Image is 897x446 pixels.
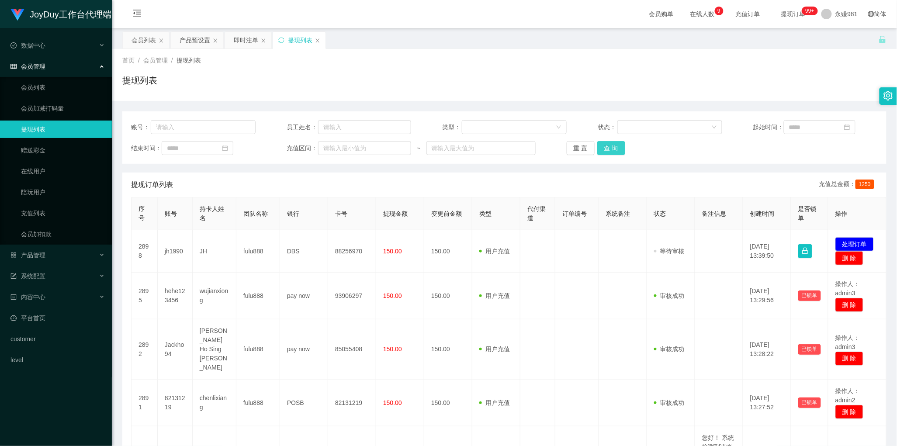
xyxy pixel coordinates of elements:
[835,280,860,297] span: 操作人：admin3
[287,144,318,153] span: 充值区间：
[236,380,280,426] td: fulu888
[798,244,812,258] button: 图标: lock
[21,183,105,201] a: 陪玩用户
[280,230,328,273] td: DBS
[798,344,821,355] button: 已锁单
[222,145,228,151] i: 图标: calendar
[21,100,105,117] a: 会员加减打码量
[21,142,105,159] a: 赠送彩金
[122,74,157,87] h1: 提现列表
[844,124,850,130] i: 图标: calendar
[328,380,376,426] td: 82131219
[193,380,236,426] td: chenlixiang
[597,141,625,155] button: 查 询
[479,210,492,217] span: 类型
[835,405,863,419] button: 删 除
[424,230,472,273] td: 150.00
[158,380,193,426] td: 82131219
[654,210,666,217] span: 状态
[835,237,874,251] button: 处理订单
[328,230,376,273] td: 88256970
[10,252,17,258] i: 图标: appstore-o
[328,273,376,319] td: 93906297
[479,399,510,406] span: 用户充值
[21,225,105,243] a: 会员加扣款
[424,380,472,426] td: 150.00
[383,248,402,255] span: 150.00
[288,32,312,48] div: 提现列表
[193,230,236,273] td: JH
[835,298,863,312] button: 删 除
[712,124,717,131] i: 图标: down
[243,210,268,217] span: 团队名称
[654,346,685,353] span: 审核成功
[21,121,105,138] a: 提现列表
[479,248,510,255] span: 用户充值
[180,32,210,48] div: 产品预设置
[287,123,318,132] span: 员工姓名：
[158,273,193,319] td: hehe123456
[159,38,164,43] i: 图标: close
[335,210,347,217] span: 卡号
[715,7,724,15] sup: 9
[717,7,720,15] p: 9
[10,294,45,301] span: 内容中心
[236,273,280,319] td: fulu888
[654,248,685,255] span: 等待审核
[868,11,874,17] i: 图标: global
[10,252,45,259] span: 产品管理
[686,11,719,17] span: 在线人数
[702,210,727,217] span: 备注信息
[287,210,299,217] span: 银行
[132,230,158,273] td: 2898
[10,9,24,21] img: logo.9652507e.png
[158,230,193,273] td: jh1990
[855,180,874,189] span: 1250
[802,7,817,15] sup: 171
[236,319,280,380] td: fulu888
[21,204,105,222] a: 充值列表
[424,273,472,319] td: 150.00
[431,210,462,217] span: 变更前金额
[835,334,860,350] span: 操作人：admin3
[10,63,45,70] span: 会员管理
[193,319,236,380] td: [PERSON_NAME] Ho Sing [PERSON_NAME]
[10,10,111,17] a: JoyDuy工作台代理端
[143,57,168,64] span: 会员管理
[132,32,156,48] div: 会员列表
[753,123,784,132] span: 起始时间：
[798,290,821,301] button: 已锁单
[10,330,105,348] a: customer
[138,57,140,64] span: /
[556,124,561,131] i: 图标: down
[165,210,177,217] span: 账号
[122,57,135,64] span: 首页
[479,346,510,353] span: 用户充值
[139,205,145,221] span: 序号
[10,294,17,300] i: 图标: profile
[835,210,848,217] span: 操作
[131,123,151,132] span: 账号：
[158,319,193,380] td: Jackho94
[10,42,45,49] span: 数据中心
[10,273,17,279] i: 图标: form
[606,210,630,217] span: 系统备注
[315,38,320,43] i: 图标: close
[10,42,17,48] i: 图标: check-circle-o
[527,205,546,221] span: 代付渠道
[835,352,863,366] button: 删 除
[261,38,266,43] i: 图标: close
[234,32,258,48] div: 即时注单
[10,351,105,369] a: level
[562,210,587,217] span: 订单编号
[731,11,765,17] span: 充值订单
[21,162,105,180] a: 在线用户
[122,0,152,28] i: 图标: menu-fold
[654,292,685,299] span: 审核成功
[383,399,402,406] span: 150.00
[318,120,411,134] input: 请输入
[598,123,617,132] span: 状态：
[280,319,328,380] td: pay now
[131,144,162,153] span: 结束时间：
[177,57,201,64] span: 提现列表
